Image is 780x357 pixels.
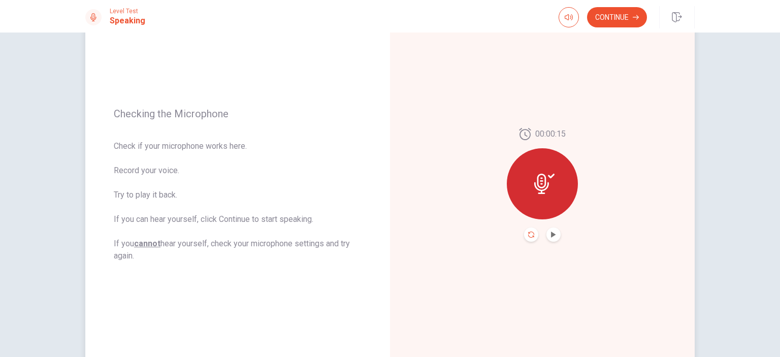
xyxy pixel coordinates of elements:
span: Level Test [110,8,145,15]
span: Checking the Microphone [114,108,362,120]
span: 00:00:15 [535,128,566,140]
h1: Speaking [110,15,145,27]
button: Continue [587,7,647,27]
button: Play Audio [546,228,561,242]
u: cannot [134,239,160,248]
button: Record Again [524,228,538,242]
span: Check if your microphone works here. Record your voice. Try to play it back. If you can hear your... [114,140,362,262]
